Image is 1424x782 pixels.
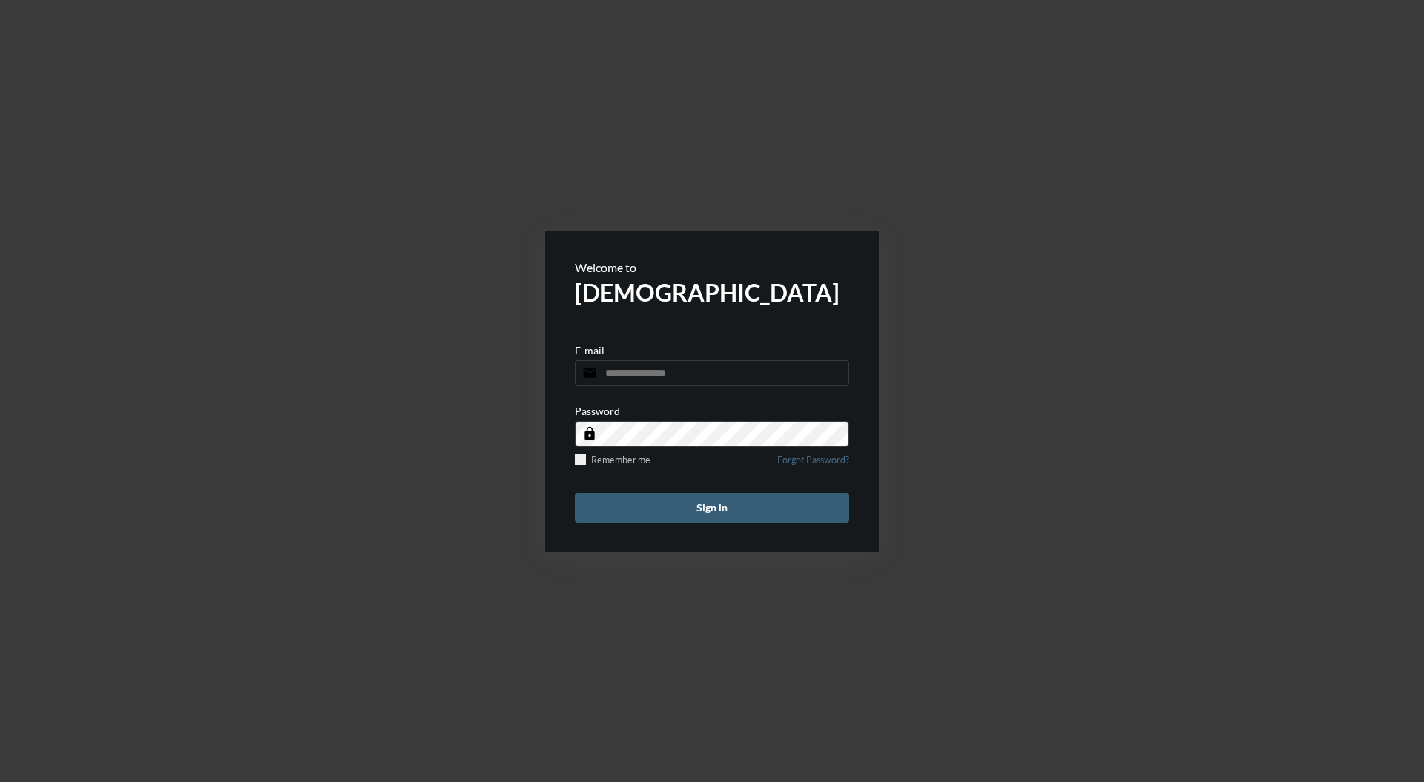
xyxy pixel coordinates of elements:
a: Forgot Password? [777,454,849,474]
p: Password [575,405,620,417]
p: Welcome to [575,260,849,274]
label: Remember me [575,454,650,465]
h2: [DEMOGRAPHIC_DATA] [575,278,849,307]
button: Sign in [575,493,849,523]
p: E-mail [575,344,604,357]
